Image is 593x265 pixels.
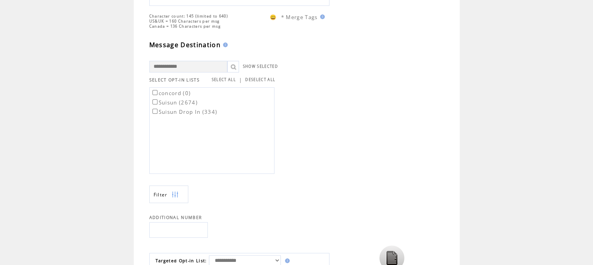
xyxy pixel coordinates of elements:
label: Suisun (2674) [151,99,198,106]
a: Filter [149,185,188,203]
span: ADDITIONAL NUMBER [149,215,202,220]
span: | [239,76,242,83]
input: Suisun Drop In (334) [152,109,158,114]
span: Character count: 145 (limited to 640) [149,14,228,19]
span: US&UK = 160 Characters per msg [149,19,220,24]
a: DESELECT ALL [245,77,275,82]
span: Canada = 136 Characters per msg [149,24,221,29]
span: Targeted Opt-in List: [156,258,207,263]
span: Show filters [154,191,168,198]
input: Suisun (2674) [152,99,158,104]
img: help.gif [221,42,228,47]
img: filters.png [172,186,179,203]
span: 😀 [270,14,277,21]
img: help.gif [318,14,325,19]
label: concord (0) [151,90,191,97]
span: Message Destination [149,41,221,49]
img: help.gif [283,258,290,263]
a: SELECT ALL [212,77,236,82]
input: concord (0) [152,90,158,95]
label: Suisun Drop In (334) [151,108,218,115]
span: SELECT OPT-IN LISTS [149,77,200,83]
a: SHOW SELECTED [243,64,278,69]
span: * Merge Tags [281,14,318,21]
